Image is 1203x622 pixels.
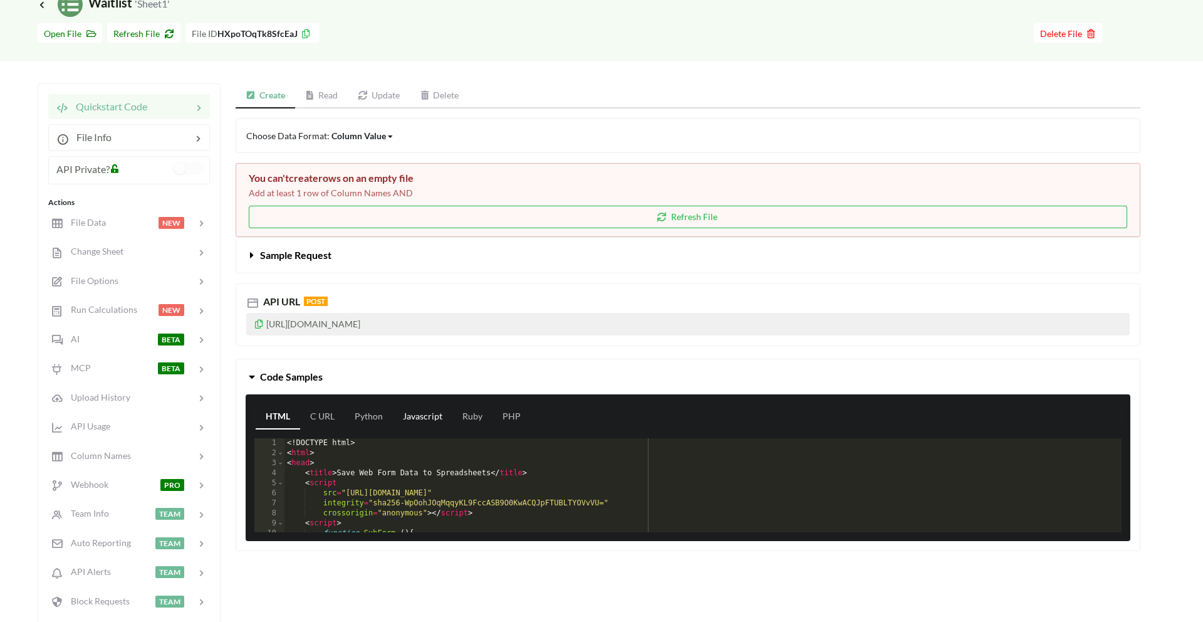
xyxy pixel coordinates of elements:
[63,392,130,403] span: Upload History
[159,304,184,316] span: NEW
[155,537,184,549] span: TEAM
[254,529,284,539] div: 10
[160,479,184,491] span: PRO
[63,479,108,490] span: Webhook
[44,28,96,39] span: Open File
[254,509,284,519] div: 8
[452,404,492,430] a: Ruby
[159,217,184,229] span: NEW
[260,371,323,382] span: Code Samples
[236,359,1140,394] button: Code Samples
[254,448,284,458] div: 2
[217,28,298,39] b: HXpoTOqTk8SfcEaJ
[63,450,131,461] span: Column Names
[48,197,210,208] div: Actions
[107,23,180,43] button: Refresh File
[56,163,110,175] span: API Private?
[63,246,123,256] span: Change Sheet
[63,566,111,577] span: API Alerts
[236,83,295,108] a: Create
[393,404,452,430] a: Javascript
[68,100,147,112] span: Quickstart Code
[249,187,1127,199] p: Add at least 1 row of Column Names AND
[1034,23,1103,43] button: Delete File
[246,313,1130,335] p: [URL][DOMAIN_NAME]
[331,129,386,142] div: Column Value
[63,362,91,373] span: MCP
[113,28,174,39] span: Refresh File
[63,421,110,431] span: API Usage
[63,217,106,228] span: File Data
[63,334,80,344] span: AI
[236,238,1140,273] button: Sample Request
[492,404,531,430] a: PHP
[249,172,1127,184] div: You can't create rows on an empty file
[254,519,284,529] div: 9
[63,537,131,548] span: Auto Reporting
[254,458,284,468] div: 3
[256,404,300,430] a: HTML
[63,508,109,519] span: Team Info
[155,566,184,578] span: TEAM
[69,131,112,143] span: File Info
[345,404,393,430] a: Python
[410,83,469,108] a: Delete
[1040,28,1096,39] span: Delete File
[158,334,184,345] span: BETA
[192,28,217,39] span: File ID
[63,596,130,606] span: Block Requests
[260,249,331,261] span: Sample Request
[38,23,102,43] button: Open File
[348,83,410,108] a: Update
[300,404,345,430] a: C URL
[254,498,284,509] div: 7
[304,297,328,306] span: POST
[261,295,300,307] span: API URL
[155,596,184,608] span: TEAM
[295,83,348,108] a: Read
[254,488,284,498] div: 6
[155,508,184,520] span: TEAM
[254,468,284,478] div: 4
[63,304,137,315] span: Run Calculations
[158,362,184,374] span: BETA
[63,275,118,286] span: File Options
[254,478,284,488] div: 5
[246,130,394,141] span: Choose Data Format:
[254,438,284,448] div: 1
[249,206,1127,228] button: Refresh File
